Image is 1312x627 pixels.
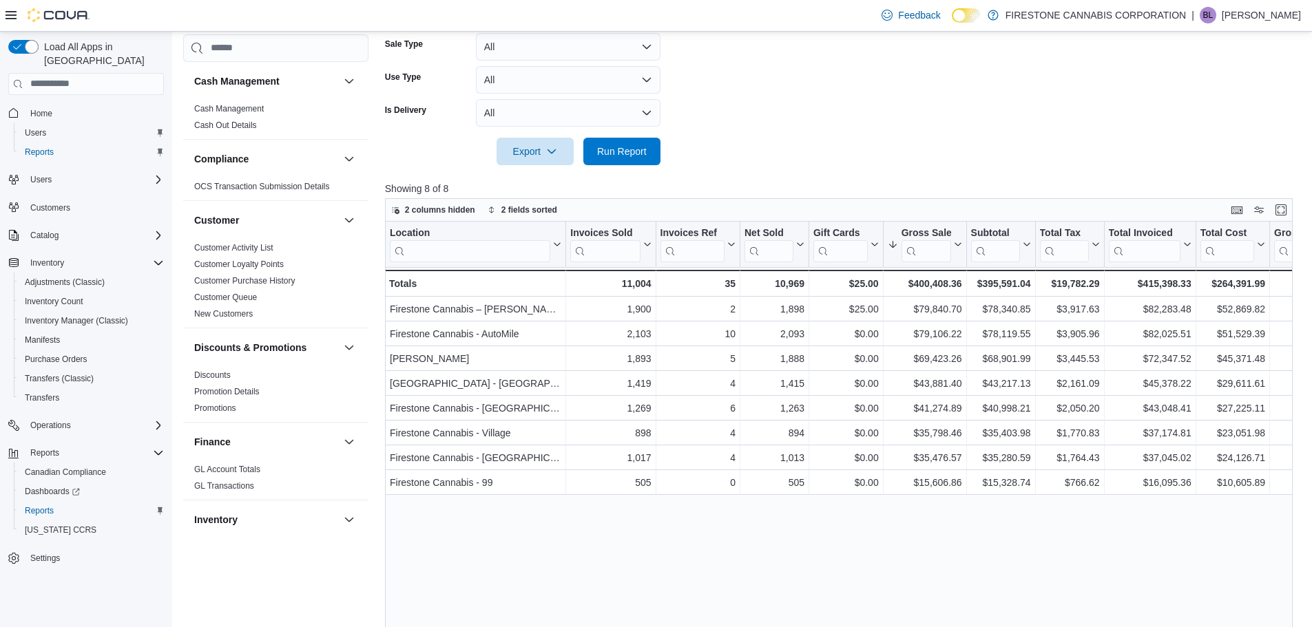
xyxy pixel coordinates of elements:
[505,138,565,165] span: Export
[341,151,357,167] button: Compliance
[194,308,253,319] span: New Customers
[194,435,231,449] h3: Finance
[19,274,164,290] span: Adjustments (Classic)
[194,74,280,88] h3: Cash Management
[19,293,164,310] span: Inventory Count
[1108,400,1191,416] div: $43,048.41
[1222,7,1301,23] p: [PERSON_NAME]
[1200,400,1265,416] div: $27,225.11
[390,350,561,367] div: [PERSON_NAME]
[14,482,169,501] a: Dashboards
[660,275,735,292] div: 35
[887,400,961,416] div: $41,274.89
[183,100,368,139] div: Cash Management
[887,375,961,392] div: $43,881.40
[30,257,64,268] span: Inventory
[30,230,59,241] span: Catalog
[390,326,561,342] div: Firestone Cannabis - AutoMile
[570,449,651,466] div: 1,017
[744,226,793,240] div: Net Sold
[19,522,102,538] a: [US_STATE] CCRS
[952,8,981,23] input: Dark Mode
[570,326,651,342] div: 2,103
[194,275,295,286] span: Customer Purchase History
[1039,474,1099,491] div: $766.62
[660,326,735,342] div: 10
[194,513,238,527] h3: Inventory
[25,227,164,244] span: Catalog
[14,520,169,540] button: [US_STATE] CCRS
[970,226,1019,262] div: Subtotal
[25,486,80,497] span: Dashboards
[813,301,879,317] div: $25.00
[385,182,1302,195] p: Showing 8 of 8
[970,449,1030,466] div: $35,280.59
[970,301,1030,317] div: $78,340.85
[14,273,169,292] button: Adjustments (Classic)
[970,425,1030,441] div: $35,403.98
[1108,350,1191,367] div: $72,347.52
[14,388,169,407] button: Transfers
[744,449,804,466] div: 1,013
[19,351,93,368] a: Purchase Orders
[813,326,879,342] div: $0.00
[194,293,257,302] a: Customer Queue
[25,334,60,346] span: Manifests
[390,400,561,416] div: Firestone Cannabis - [GEOGRAPHIC_DATA]
[813,350,879,367] div: $0.00
[970,275,1030,292] div: $395,591.04
[390,226,550,262] div: Location
[660,400,735,416] div: 6
[39,40,164,67] span: Load All Apps in [GEOGRAPHIC_DATA]
[1273,202,1289,218] button: Enter fullscreen
[25,296,83,307] span: Inventory Count
[341,511,357,528] button: Inventory
[25,354,87,365] span: Purchase Orders
[1200,275,1264,292] div: $264,391.99
[1200,350,1265,367] div: $45,371.48
[390,375,561,392] div: [GEOGRAPHIC_DATA] - [GEOGRAPHIC_DATA]
[25,315,128,326] span: Inventory Manager (Classic)
[25,524,96,535] span: [US_STATE] CCRS
[660,226,724,240] div: Invoices Ref
[3,443,169,463] button: Reports
[194,341,306,354] h3: Discounts & Promotions
[25,147,54,158] span: Reports
[501,204,557,215] span: 2 fields sorted
[25,445,164,461] span: Reports
[19,370,164,387] span: Transfers (Classic)
[1108,226,1191,262] button: Total Invoiced
[1229,202,1245,218] button: Keyboard shortcuts
[19,390,65,406] a: Transfers
[25,199,164,216] span: Customers
[19,144,164,160] span: Reports
[901,226,950,240] div: Gross Sales
[19,332,164,348] span: Manifests
[970,226,1030,262] button: Subtotal
[660,449,735,466] div: 4
[482,202,563,218] button: 2 fields sorted
[813,474,879,491] div: $0.00
[194,242,273,253] span: Customer Activity List
[570,301,651,317] div: 1,900
[1039,350,1099,367] div: $3,445.53
[887,275,961,292] div: $400,408.36
[570,425,651,441] div: 898
[887,425,961,441] div: $35,798.46
[1200,375,1265,392] div: $29,611.61
[19,144,59,160] a: Reports
[570,226,640,262] div: Invoices Sold
[1200,226,1253,240] div: Total Cost
[194,276,295,286] a: Customer Purchase History
[30,420,71,431] span: Operations
[887,226,961,262] button: Gross Sales
[19,502,59,519] a: Reports
[660,375,735,392] div: 4
[25,255,164,271] span: Inventory
[813,275,879,292] div: $25.00
[30,174,52,185] span: Users
[194,386,260,397] span: Promotion Details
[3,170,169,189] button: Users
[194,259,284,269] a: Customer Loyalty Points
[25,171,164,188] span: Users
